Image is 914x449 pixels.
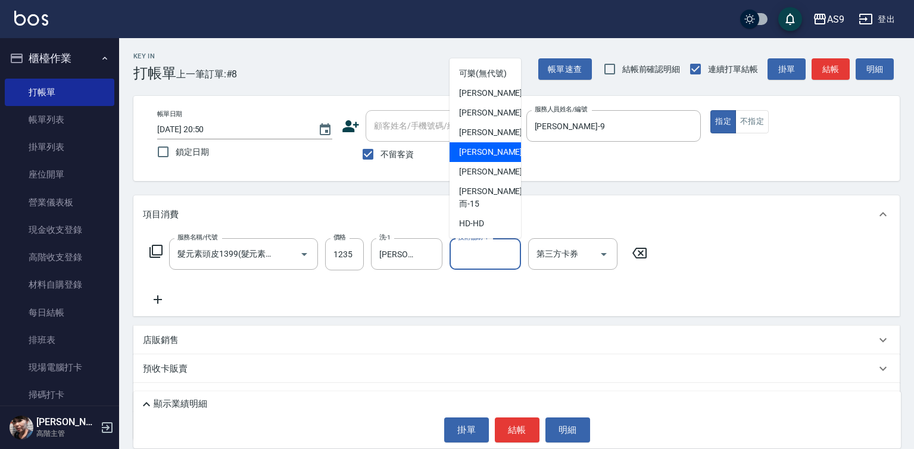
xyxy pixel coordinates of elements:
[622,63,681,76] span: 結帳前確認明細
[176,67,238,82] span: 上一筆訂單:#8
[459,166,534,178] span: [PERSON_NAME] -13
[14,11,48,26] img: Logo
[459,217,484,230] span: HD -HD
[710,110,736,133] button: 指定
[768,58,806,80] button: 掛單
[295,245,314,264] button: Open
[5,216,114,244] a: 現金收支登錄
[808,7,849,32] button: AS9
[5,79,114,106] a: 打帳單
[154,398,207,410] p: 顯示業績明細
[856,58,894,80] button: 明細
[735,110,769,133] button: 不指定
[459,87,529,99] span: [PERSON_NAME] -2
[459,107,529,119] span: [PERSON_NAME] -7
[5,354,114,381] a: 現場電腦打卡
[459,126,529,139] span: [PERSON_NAME] -9
[133,383,900,411] div: 其他付款方式
[133,195,900,233] div: 項目消費
[495,417,539,442] button: 結帳
[5,299,114,326] a: 每日結帳
[459,67,507,80] span: 可樂 (無代號)
[538,58,592,80] button: 帳單速查
[157,120,306,139] input: YYYY/MM/DD hh:mm
[5,161,114,188] a: 座位開單
[311,116,339,144] button: Choose date, selected date is 2025-08-22
[812,58,850,80] button: 結帳
[133,52,176,60] h2: Key In
[5,189,114,216] a: 營業儀表板
[854,8,900,30] button: 登出
[133,326,900,354] div: 店販銷售
[5,271,114,298] a: 材料自購登錄
[5,244,114,271] a: 高階收支登錄
[5,326,114,354] a: 排班表
[143,363,188,375] p: 預收卡販賣
[444,417,489,442] button: 掛單
[333,233,346,242] label: 價格
[143,334,179,347] p: 店販銷售
[535,105,587,114] label: 服務人員姓名/編號
[5,133,114,161] a: 掛單列表
[778,7,802,31] button: save
[594,245,613,264] button: Open
[379,233,391,242] label: 洗-1
[157,110,182,119] label: 帳單日期
[459,185,522,210] span: [PERSON_NAME]而 -15
[133,65,176,82] h3: 打帳單
[545,417,590,442] button: 明細
[10,416,33,439] img: Person
[143,208,179,221] p: 項目消費
[36,416,97,428] h5: [PERSON_NAME]
[36,428,97,439] p: 高階主管
[5,106,114,133] a: 帳單列表
[5,381,114,409] a: 掃碼打卡
[133,354,900,383] div: 預收卡販賣
[177,233,217,242] label: 服務名稱/代號
[380,148,414,161] span: 不留客資
[827,12,844,27] div: AS9
[176,146,209,158] span: 鎖定日期
[5,43,114,74] button: 櫃檯作業
[459,146,534,158] span: [PERSON_NAME] -12
[708,63,758,76] span: 連續打單結帳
